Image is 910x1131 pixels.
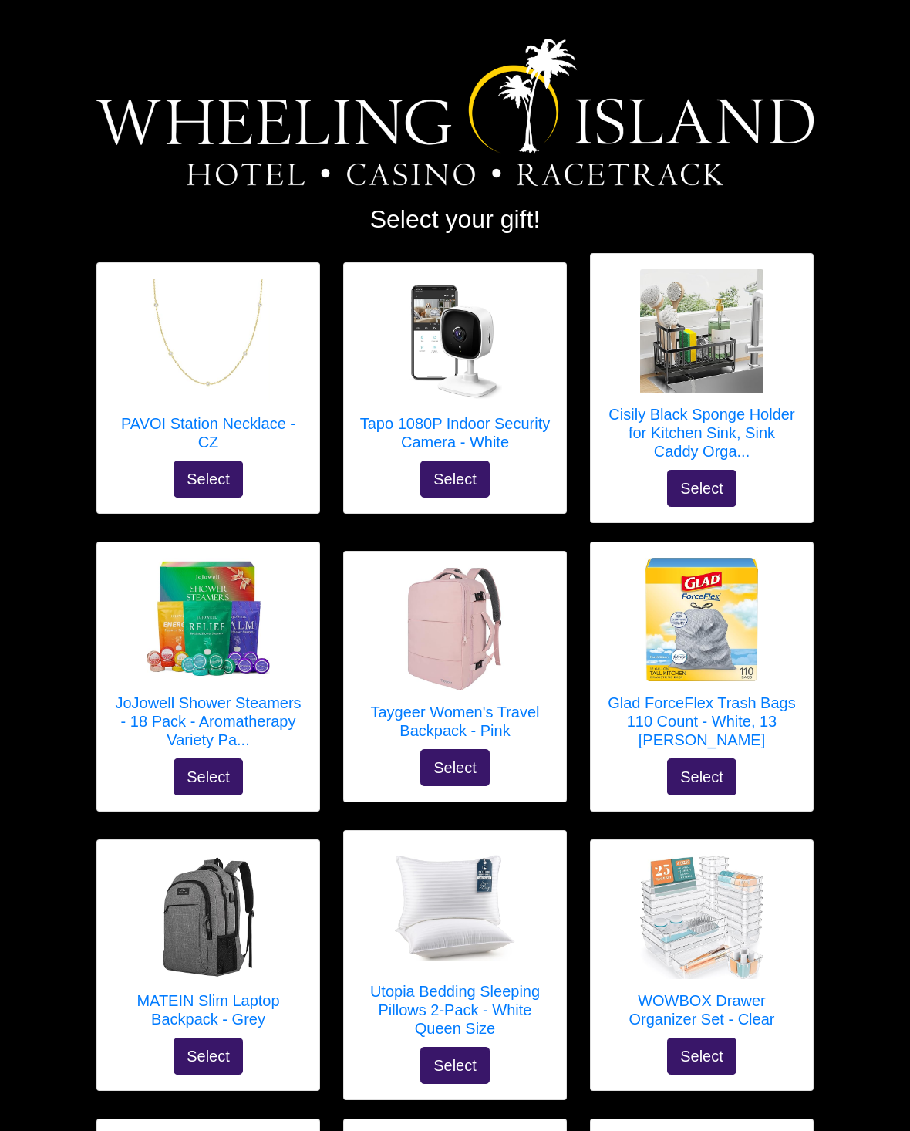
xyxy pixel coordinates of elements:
a: MATEIN Slim Laptop Backpack - Grey MATEIN Slim Laptop Backpack - Grey [113,856,304,1038]
img: Glad ForceFlex Trash Bags 110 Count - White, 13 Gallon [640,558,763,681]
h5: Utopia Bedding Sleeping Pillows 2-Pack - White Queen Size [359,982,551,1038]
h5: MATEIN Slim Laptop Backpack - Grey [113,991,304,1028]
h5: JoJowell Shower Steamers - 18 Pack - Aromatherapy Variety Pa... [113,694,304,749]
img: MATEIN Slim Laptop Backpack - Grey [147,856,270,979]
button: Select [420,1047,490,1084]
h5: WOWBOX Drawer Organizer Set - Clear [606,991,797,1028]
button: Select [667,1038,736,1075]
a: Glad ForceFlex Trash Bags 110 Count - White, 13 Gallon Glad ForceFlex Trash Bags 110 Count - Whit... [606,558,797,758]
img: Cisily Black Sponge Holder for Kitchen Sink, Sink Caddy Organizer with High Brush Holder, Kitchen... [640,269,763,393]
img: PAVOI Station Necklace - CZ [147,279,270,402]
img: JoJowell Shower Steamers - 18 Pack - Aromatherapy Variety Pack [147,558,270,681]
a: Cisily Black Sponge Holder for Kitchen Sink, Sink Caddy Organizer with High Brush Holder, Kitchen... [606,269,797,470]
button: Select [174,461,243,498]
button: Select [174,1038,243,1075]
button: Select [174,758,243,795]
h5: Tapo 1080P Indoor Security Camera - White [359,414,551,451]
a: Taygeer Women's Travel Backpack - Pink Taygeer Women's Travel Backpack - Pink [359,567,551,749]
a: PAVOI Station Necklace - CZ PAVOI Station Necklace - CZ [113,279,304,461]
img: Tapo 1080P Indoor Security Camera - White [393,279,517,402]
button: Select [420,749,490,786]
button: Select [420,461,490,498]
h5: Glad ForceFlex Trash Bags 110 Count - White, 13 [PERSON_NAME] [606,694,797,749]
img: Taygeer Women's Travel Backpack - Pink [393,567,517,690]
button: Select [667,470,736,507]
h5: Cisily Black Sponge Holder for Kitchen Sink, Sink Caddy Orga... [606,405,797,461]
img: Utopia Bedding Sleeping Pillows 2-Pack - White Queen Size [393,854,517,961]
a: JoJowell Shower Steamers - 18 Pack - Aromatherapy Variety Pack JoJowell Shower Steamers - 18 Pack... [113,558,304,758]
a: Utopia Bedding Sleeping Pillows 2-Pack - White Queen Size Utopia Bedding Sleeping Pillows 2-Pack ... [359,846,551,1047]
h5: Taygeer Women's Travel Backpack - Pink [359,703,551,740]
h2: Select your gift! [96,204,814,234]
button: Select [667,758,736,795]
h5: PAVOI Station Necklace - CZ [113,414,304,451]
img: WOWBOX Drawer Organizer Set - Clear [640,856,763,979]
a: WOWBOX Drawer Organizer Set - Clear WOWBOX Drawer Organizer Set - Clear [606,856,797,1038]
img: Logo [96,39,814,186]
a: Tapo 1080P Indoor Security Camera - White Tapo 1080P Indoor Security Camera - White [359,279,551,461]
